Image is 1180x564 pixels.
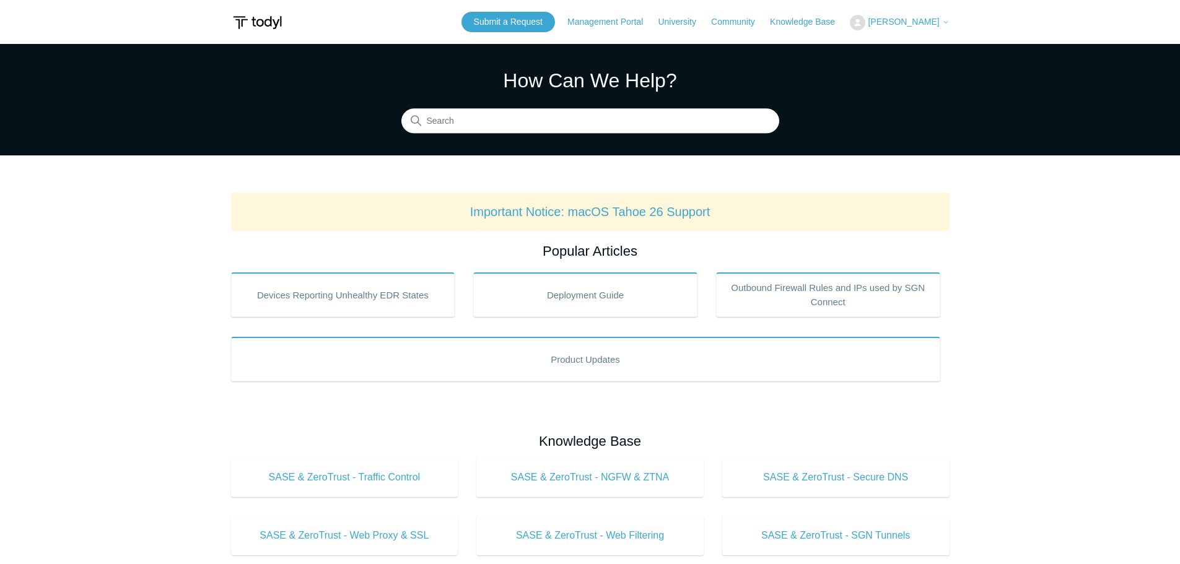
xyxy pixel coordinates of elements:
a: Knowledge Base [770,15,847,28]
span: SASE & ZeroTrust - NGFW & ZTNA [495,470,685,485]
a: SASE & ZeroTrust - SGN Tunnels [722,516,950,555]
span: [PERSON_NAME] [868,17,939,27]
a: SASE & ZeroTrust - NGFW & ZTNA [476,458,704,497]
h1: How Can We Help? [401,66,779,95]
input: Search [401,109,779,134]
span: SASE & ZeroTrust - Secure DNS [741,470,931,485]
a: University [658,15,708,28]
a: Product Updates [231,337,940,381]
a: SASE & ZeroTrust - Secure DNS [722,458,950,497]
span: SASE & ZeroTrust - Web Proxy & SSL [250,528,440,543]
span: SASE & ZeroTrust - SGN Tunnels [741,528,931,543]
button: [PERSON_NAME] [850,15,949,30]
a: Community [711,15,767,28]
a: Management Portal [567,15,655,28]
img: Todyl Support Center Help Center home page [231,11,284,34]
a: Outbound Firewall Rules and IPs used by SGN Connect [716,272,940,317]
h2: Popular Articles [231,241,950,261]
a: Deployment Guide [473,272,697,317]
span: SASE & ZeroTrust - Web Filtering [495,528,685,543]
a: Submit a Request [461,12,555,32]
span: SASE & ZeroTrust - Traffic Control [250,470,440,485]
a: SASE & ZeroTrust - Traffic Control [231,458,458,497]
a: SASE & ZeroTrust - Web Filtering [476,516,704,555]
a: Important Notice: macOS Tahoe 26 Support [470,205,710,219]
a: Devices Reporting Unhealthy EDR States [231,272,455,317]
a: SASE & ZeroTrust - Web Proxy & SSL [231,516,458,555]
h2: Knowledge Base [231,431,950,451]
